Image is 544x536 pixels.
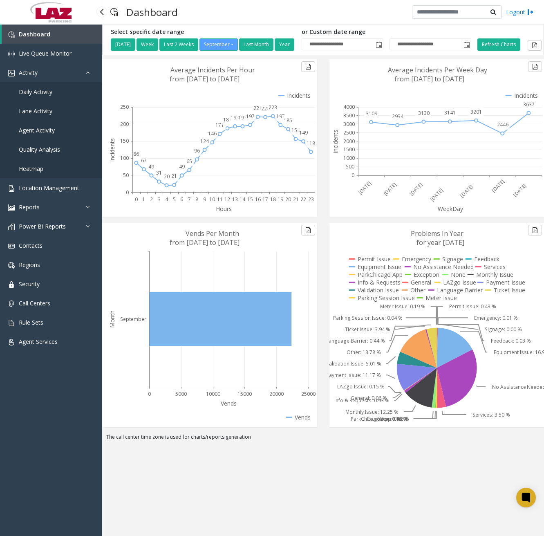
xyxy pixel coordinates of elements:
[120,155,129,161] text: 100
[365,110,377,117] text: 3109
[150,196,153,203] text: 2
[429,187,445,203] text: [DATE]
[506,8,534,16] a: Logout
[19,203,40,211] span: Reports
[8,51,15,57] img: 'icon'
[269,390,284,397] text: 20000
[108,138,116,162] text: Incidents
[171,173,177,179] text: 21
[200,138,209,145] text: 124
[240,196,246,203] text: 14
[477,38,520,51] button: Refresh Charts
[331,130,339,153] text: Incidents
[345,408,398,415] text: Monthly Issue: 12.25 %
[262,196,268,203] text: 17
[148,163,154,170] text: 49
[110,2,118,22] img: pageIcon
[19,30,50,38] span: Dashboard
[237,390,252,397] text: 15000
[343,103,355,110] text: 4000
[224,196,230,203] text: 12
[302,29,471,36] h5: or Custom date range
[345,326,390,333] text: Ticket Issue: 3.94 %
[337,383,384,390] text: LAZgo Issue: 0.15 %
[238,114,247,121] text: 193
[388,65,487,74] text: Average Incidents Per Week Day
[206,390,220,397] text: 10000
[158,196,161,203] text: 3
[111,29,296,36] h5: Select specific date range
[159,38,198,51] button: Last 2 Weeks
[194,147,200,154] text: 96
[126,189,129,196] text: 0
[394,74,464,83] text: from [DATE] to [DATE]
[351,415,409,422] text: ParkChicago App: 0.66 %
[346,164,354,170] text: 500
[527,8,534,16] img: logout
[179,163,185,170] text: 49
[173,196,176,203] text: 5
[19,261,40,269] span: Regions
[284,117,292,124] text: 185
[111,38,135,51] button: [DATE]
[307,140,315,147] text: 118
[261,105,270,112] text: 220
[19,69,38,76] span: Activity
[19,184,79,192] span: Location Management
[102,433,544,445] div: The call center time zone is used for charts/reports generation
[223,116,232,123] text: 187
[278,196,283,203] text: 19
[8,204,15,211] img: 'icon'
[142,196,145,203] text: 1
[19,318,43,326] span: Rule Sets
[438,205,463,213] text: WeekDay
[343,129,355,136] text: 2500
[253,105,262,112] text: 221
[120,316,146,323] text: September
[8,70,15,76] img: 'icon'
[239,38,273,51] button: Last Month
[165,196,168,203] text: 4
[175,390,187,397] text: 5000
[195,196,198,203] text: 8
[156,169,162,176] text: 31
[346,349,381,356] text: Other: 13.78 %
[164,173,170,180] text: 20
[334,397,390,404] text: Info & Requests: 0.93 %
[459,183,475,199] text: [DATE]
[523,101,535,108] text: 3637
[512,183,528,199] text: [DATE]
[108,310,116,328] text: Month
[221,399,237,407] text: Vends
[19,146,60,153] span: Quality Analysis
[528,40,542,51] button: Export to pdf
[19,299,50,307] span: Call Centers
[137,38,158,51] button: Week
[120,137,129,144] text: 150
[203,196,206,203] text: 9
[351,172,354,179] text: 0
[333,314,403,321] text: Parking Session Issue: 0.04 %
[148,390,151,397] text: 0
[374,39,383,50] span: Toggle popup
[209,196,215,203] text: 10
[276,113,285,120] text: 197
[19,165,43,173] span: Heatmap
[208,130,217,137] text: 146
[120,121,129,128] text: 200
[255,196,261,203] text: 16
[217,196,223,203] text: 11
[247,196,253,203] text: 15
[19,280,40,288] span: Security
[19,338,58,345] span: Agent Services
[380,303,425,310] text: Meter Issue: 0.19 %
[216,205,232,213] text: Hours
[19,49,72,57] span: Live Queue Monitor
[351,395,387,401] text: General: 0.06 %
[180,196,183,203] text: 6
[382,181,398,197] text: [DATE]
[301,61,315,72] button: Export to pdf
[8,224,15,230] img: 'icon'
[8,185,15,192] img: 'icon'
[308,196,314,203] text: 23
